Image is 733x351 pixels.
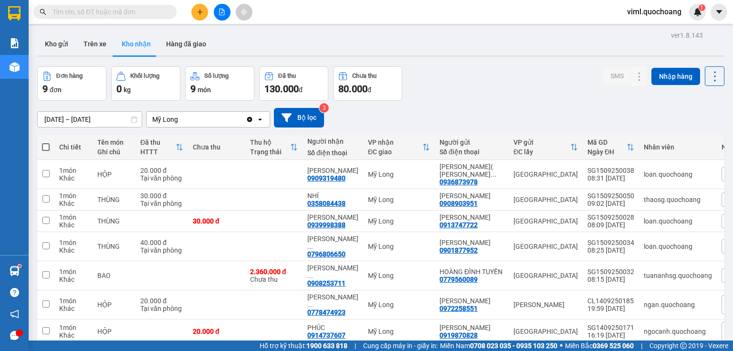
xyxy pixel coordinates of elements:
div: [GEOGRAPHIC_DATA] [513,328,578,335]
span: search [40,9,46,15]
span: món [198,86,211,94]
div: Trạng thái [250,148,290,156]
div: 0909319480 [307,174,346,182]
div: Đã thu [278,73,296,79]
button: Bộ lọc [274,108,324,128]
div: NGUYỄN THANH HẢI [440,213,504,221]
div: SG1509250050 [587,192,634,200]
button: Đã thu130.000đ [259,66,328,101]
strong: 0708 023 035 - 0935 103 250 [470,342,557,350]
div: Mỹ Long [152,115,178,124]
div: 0939998388 [307,221,346,229]
th: Toggle SortBy [583,135,639,160]
div: THÙNG [97,217,131,225]
button: plus [191,4,208,21]
div: 16:19 [DATE] [587,331,634,339]
div: Chưa thu [352,73,377,79]
button: Nhập hàng [651,68,700,85]
div: CL1409250185 [587,297,634,305]
th: Toggle SortBy [245,135,303,160]
div: Ghi chú [97,148,131,156]
div: HỘP [97,301,131,308]
div: THÙNG [97,243,131,250]
span: đơn [50,86,62,94]
div: Khác [59,200,88,207]
span: ⚪️ [560,344,563,348]
span: Hỗ trợ kỹ thuật: [260,340,347,351]
div: [PERSON_NAME] [513,301,578,308]
div: Khác [59,174,88,182]
img: solution-icon [10,38,20,48]
div: 1 món [59,167,88,174]
div: loan.quochoang [644,217,712,225]
div: 19:59 [DATE] [587,305,634,312]
div: 0796806650 [307,250,346,258]
div: Khác [59,305,88,312]
div: TRẦN MINH TÂM [440,324,504,331]
button: Trên xe [76,32,114,55]
span: ... [491,170,496,178]
div: PHẠM THỊ THU HÀ [440,239,504,246]
span: ... [307,243,313,250]
div: Chưa thu [250,268,298,283]
input: Selected Mỹ Long. [179,115,180,124]
div: Số điện thoại [307,149,358,157]
span: message [10,331,19,340]
div: SG1409250171 [587,324,634,331]
div: HOÀI ANH( HUỲNH TẤN THÀNH ) [440,163,504,178]
span: Miền Nam [440,340,557,351]
div: BẠCH THANH MAI [440,192,504,200]
div: 1 món [59,268,88,276]
div: Số lượng [204,73,229,79]
div: 20.000 đ [140,167,183,174]
div: Tại văn phòng [140,200,183,207]
div: VP gửi [513,138,570,146]
div: ngocanh.quochoang [644,328,712,335]
div: 2.360.000 đ [250,268,298,276]
div: Khác [59,331,88,339]
svg: open [256,116,264,123]
div: VP nhận [368,138,422,146]
svg: Clear value [246,116,253,123]
div: 1 món [59,239,88,246]
span: 1 [700,4,703,11]
div: Nhân viên [644,143,712,151]
div: Mỹ Long [368,196,430,203]
sup: 1 [699,4,705,11]
div: Mỹ Long [368,272,430,279]
div: SG1509250028 [587,213,634,221]
div: 1 món [59,324,88,331]
input: Select a date range. [38,112,142,127]
div: loan.quochoang [644,243,712,250]
div: NGÔ THỊ KIM THU (THU NGÔ) [307,264,358,279]
div: Đơn hàng [56,73,83,79]
div: [GEOGRAPHIC_DATA] [513,196,578,203]
button: Kho gửi [37,32,76,55]
span: copyright [680,342,687,349]
div: 1 món [59,213,88,221]
div: THÙY LINH [307,167,358,174]
img: warehouse-icon [10,62,20,72]
button: caret-down [711,4,727,21]
button: Đơn hàng9đơn [37,66,106,101]
div: LÊ THANH NAM [307,293,358,308]
th: Toggle SortBy [509,135,583,160]
div: Người nhận [307,138,358,145]
div: 08:09 [DATE] [587,221,634,229]
div: 0778474923 [307,308,346,316]
div: Mỹ Long [368,243,430,250]
div: DIỄM TRINH [307,213,358,221]
div: 0919870828 [440,331,478,339]
img: icon-new-feature [693,8,702,16]
div: 09:02 [DATE] [587,200,634,207]
span: 80.000 [338,83,367,95]
span: plus [197,9,203,15]
div: 40.000 đ [140,239,183,246]
span: question-circle [10,288,19,297]
div: tuananhsg.quochoang [644,272,712,279]
div: 0913747722 [440,221,478,229]
div: NHÍ [307,192,358,200]
span: 0 [116,83,122,95]
div: Đã thu [140,138,176,146]
div: Mã GD [587,138,627,146]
